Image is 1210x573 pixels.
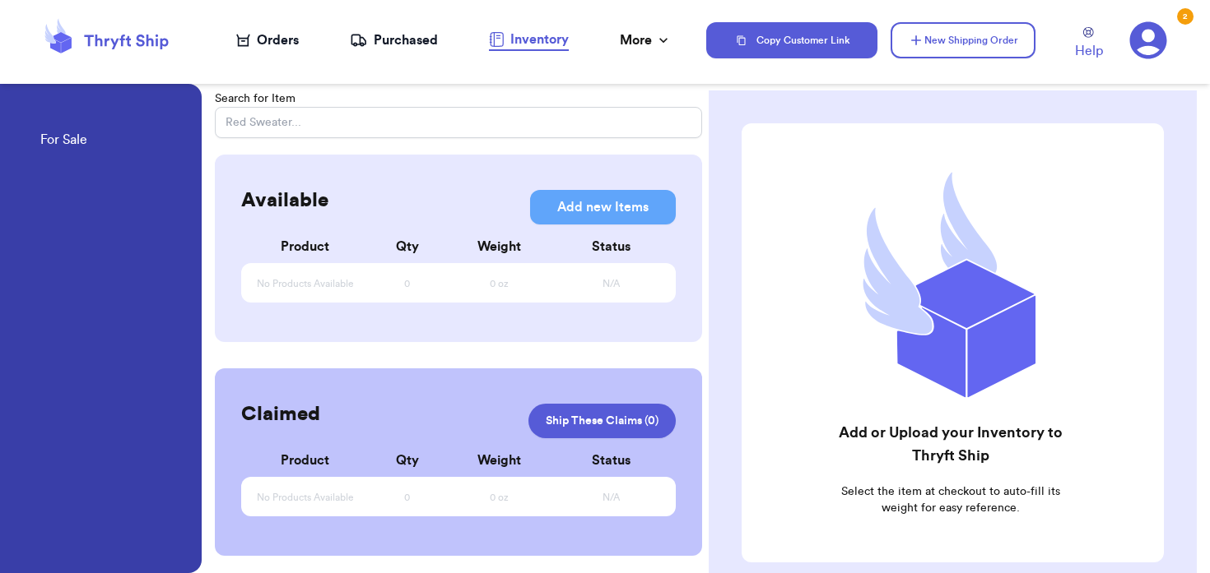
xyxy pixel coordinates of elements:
[40,130,87,153] a: For Sale
[356,237,458,256] div: Qty
[1075,27,1103,61] a: Help
[257,278,354,290] span: No Products Available
[356,451,458,470] div: Qty
[489,30,569,51] a: Inventory
[603,492,620,504] span: N/A
[241,401,320,427] h2: Claimed
[236,30,299,50] a: Orders
[706,22,877,58] button: Copy Customer Link
[620,30,672,50] div: More
[530,190,676,224] button: Add new Items
[603,278,620,290] span: N/A
[257,492,354,504] span: No Products Available
[439,237,561,256] div: Weight
[561,451,663,470] div: Status
[561,237,663,256] div: Status
[1075,41,1103,61] span: Help
[489,30,569,49] div: Inventory
[215,107,702,138] input: Red Sweater...
[241,187,328,214] h2: Available
[1129,21,1167,59] a: 2
[254,451,356,470] div: Product
[833,483,1068,516] p: Select the item at checkout to auto-fill its weight for easy reference.
[490,492,509,504] span: 0 oz
[1177,8,1194,25] div: 2
[254,237,356,256] div: Product
[404,278,410,290] span: 0
[404,492,410,504] span: 0
[490,278,509,290] span: 0 oz
[350,30,438,50] a: Purchased
[439,451,561,470] div: Weight
[833,421,1068,467] h2: Add or Upload your Inventory to Thryft Ship
[891,22,1035,58] button: New Shipping Order
[215,90,702,107] p: Search for Item
[528,404,676,438] a: Ship These Claims (0)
